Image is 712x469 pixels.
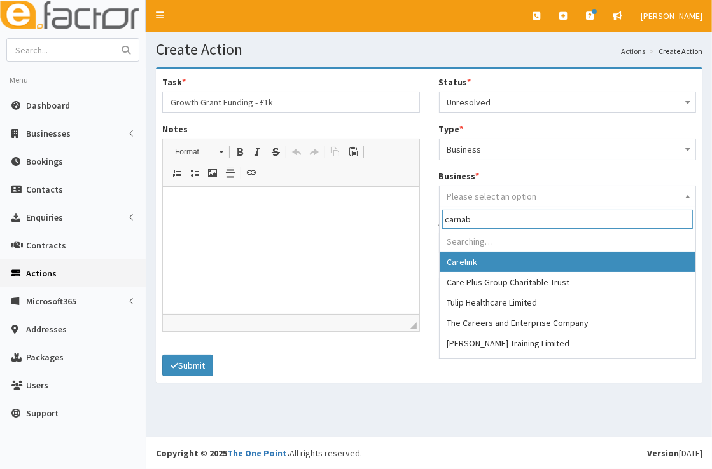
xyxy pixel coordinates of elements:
label: Business [439,170,480,182]
footer: All rights reserved. [146,437,712,469]
span: Care Plus Group Charitable Trust [447,276,570,288]
span: Support [26,407,59,419]
a: Link (Ctrl+L) [242,165,260,181]
span: Drag to resize [410,322,417,329]
span: Contacts [26,184,63,195]
a: Bold (Ctrl+B) [231,144,249,160]
label: Notes [162,123,188,135]
label: Type [439,123,464,135]
span: Packages [26,351,64,363]
span: Tulip Healthcare Limited [447,297,538,308]
span: Business [447,140,688,158]
span: Business [439,139,697,160]
span: Actions [26,268,57,279]
a: Image [204,165,221,181]
div: [DATE] [647,447,702,459]
a: Format [168,143,230,161]
span: Businesses [26,128,71,139]
span: Healthcare Practice Plc (A & B Partnership) [447,358,608,369]
span: Searching… [447,236,494,247]
span: Unresolved [447,93,688,111]
a: Undo (Ctrl+Z) [288,144,305,160]
a: The One Point [227,447,287,459]
a: Italic (Ctrl+I) [249,144,267,160]
button: Submit [162,355,213,376]
span: Enquiries [26,212,63,223]
a: Insert/Remove Numbered List [168,165,186,181]
a: Actions [621,46,645,57]
strong: Copyright © 2025 . [156,447,290,459]
a: Insert/Remove Bulleted List [186,165,204,181]
a: Copy (Ctrl+C) [326,144,344,160]
span: Please select an option [447,191,537,202]
span: Dashboard [26,100,70,111]
span: The Careers and Enterprise Company [447,317,589,329]
span: Unresolved [439,92,697,113]
label: Status [439,76,471,88]
iframe: Rich Text Editor, notes [163,187,419,314]
span: Microsoft365 [26,296,76,307]
label: Task [162,76,186,88]
span: Bookings [26,156,63,167]
span: [PERSON_NAME] [641,10,702,22]
span: Users [26,379,48,391]
span: [PERSON_NAME] Training Limited [447,337,570,349]
input: Search... [7,39,114,61]
span: Addresses [26,323,67,335]
b: Version [647,447,679,459]
a: Redo (Ctrl+Y) [305,144,323,160]
span: Contracts [26,240,66,251]
li: Create Action [646,46,702,57]
span: Format [169,144,213,160]
a: Paste (Ctrl+V) [344,144,362,160]
a: Strike Through [267,144,284,160]
span: Carelink [447,256,478,268]
a: Insert Horizontal Line [221,165,239,181]
h1: Create Action [156,41,702,58]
